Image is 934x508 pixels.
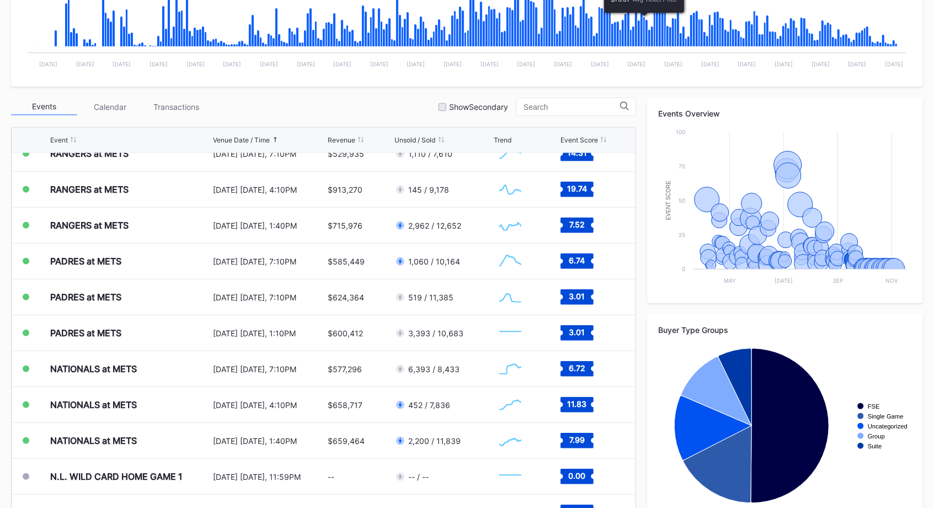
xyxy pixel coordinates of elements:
div: PADRES at METS [50,256,121,267]
div: Unsold / Sold [395,136,436,144]
div: Events [11,98,77,115]
text: 6.74 [569,256,585,265]
text: 75 [679,163,685,170]
text: [DATE] [370,61,388,67]
text: Nov [885,277,898,284]
text: [DATE] [223,61,241,67]
div: 452 / 7,836 [409,400,451,410]
text: [DATE] [812,61,830,67]
div: NATIONALS at METS [50,399,137,410]
div: NATIONALS at METS [50,435,137,446]
text: [DATE] [444,61,462,67]
text: Single Game [868,413,904,420]
div: Events Overview [658,109,912,118]
div: [DATE] [DATE], 7:10PM [213,257,325,266]
div: Venue Date / Time [213,136,270,144]
text: [DATE] [664,61,682,67]
svg: Chart title [494,140,527,167]
text: [DATE] [591,61,609,67]
div: Buyer Type Groups [658,325,912,335]
div: [DATE] [DATE], 1:10PM [213,329,325,338]
div: NATIONALS at METS [50,363,137,374]
div: $529,935 [328,149,364,158]
text: [DATE] [76,61,94,67]
div: [DATE] [DATE], 7:10PM [213,293,325,302]
div: -- / -- [409,472,429,481]
text: FSE [868,403,880,410]
text: [DATE] [260,61,278,67]
div: PADRES at METS [50,292,121,303]
div: 1,060 / 10,164 [409,257,461,266]
svg: Chart title [494,427,527,454]
text: [DATE] [848,61,867,67]
text: [DATE] [775,277,793,284]
text: [DATE] [297,61,315,67]
div: $577,296 [328,364,362,374]
div: -- [328,472,334,481]
div: $913,270 [328,185,362,194]
text: [DATE] [775,61,793,67]
text: 0.00 [568,471,585,480]
div: Calendar [77,98,143,115]
text: Event Score [665,181,671,220]
div: [DATE] [DATE], 4:10PM [213,400,325,410]
text: [DATE] [738,61,756,67]
div: RANGERS at METS [50,148,129,159]
text: [DATE] [39,61,57,67]
div: Event Score [561,136,598,144]
div: 2,962 / 12,652 [409,221,462,230]
div: $659,464 [328,436,365,446]
text: 0 [682,266,685,272]
div: $600,412 [328,329,363,338]
text: [DATE] [407,61,425,67]
div: [DATE] [DATE], 4:10PM [213,185,325,194]
text: 3.01 [569,292,585,301]
text: [DATE] [333,61,351,67]
text: 100 [676,129,685,135]
svg: Chart title [494,391,527,419]
div: Show Secondary [449,102,508,112]
text: May [724,277,736,284]
input: Search [524,103,620,112]
text: 3.01 [569,327,585,337]
div: Transactions [143,98,210,115]
div: RANGERS at METS [50,220,129,231]
text: [DATE] [517,61,536,67]
text: 50 [679,197,685,204]
div: $715,976 [328,221,362,230]
text: [DATE] [628,61,646,67]
text: 11.83 [567,399,586,409]
div: Event [50,136,68,144]
div: [DATE] [DATE], 11:59PM [213,472,325,481]
text: [DATE] [186,61,205,67]
svg: Chart title [494,247,527,275]
div: 519 / 11,385 [409,293,454,302]
text: 7.52 [569,220,585,229]
text: Suite [868,443,882,449]
div: 2,200 / 11,839 [409,436,461,446]
text: [DATE] [113,61,131,67]
text: 14.31 [567,148,587,157]
div: 6,393 / 8,433 [409,364,460,374]
text: [DATE] [885,61,903,67]
div: Trend [494,136,511,144]
text: [DATE] [481,61,499,67]
div: [DATE] [DATE], 1:40PM [213,436,325,446]
svg: Chart title [494,211,527,239]
svg: Chart title [494,319,527,347]
div: Revenue [328,136,355,144]
text: 19.74 [567,184,587,193]
div: 145 / 9,178 [409,185,450,194]
svg: Chart title [494,283,527,311]
div: [DATE] [DATE], 1:40PM [213,221,325,230]
text: [DATE] [701,61,719,67]
text: Uncategorized [868,423,908,430]
div: 1,110 / 7,610 [409,149,453,158]
text: [DATE] [150,61,168,67]
text: Group [868,433,885,440]
text: 6.72 [569,363,585,373]
text: [DATE] [554,61,572,67]
div: $585,449 [328,257,365,266]
div: N.L. WILD CARD HOME GAME 1 [50,471,183,482]
text: 7.99 [569,435,585,444]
